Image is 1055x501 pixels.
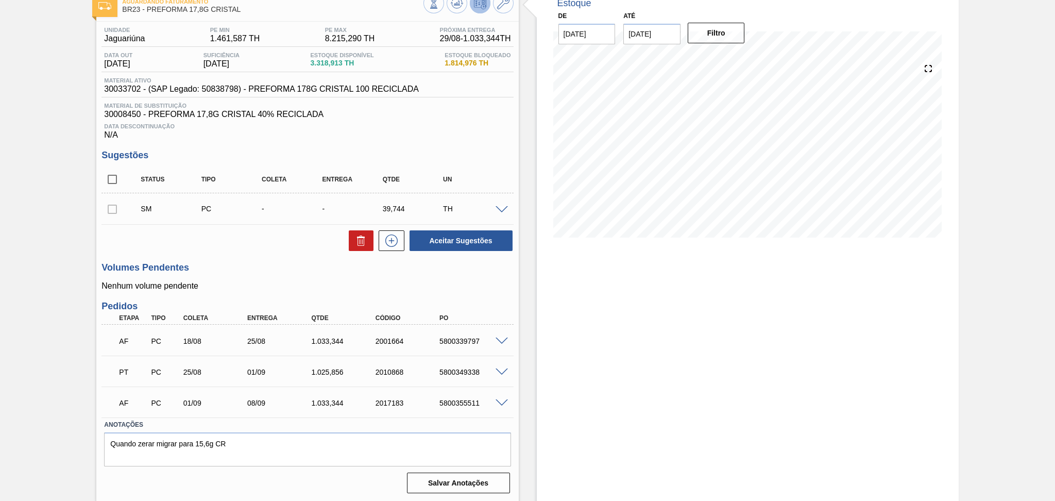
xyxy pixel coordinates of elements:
[440,205,508,213] div: TH
[404,229,514,252] div: Aceitar Sugestões
[319,176,387,183] div: Entrega
[116,330,150,353] div: Aguardando Faturamento
[119,399,147,407] p: AF
[319,205,387,213] div: -
[558,12,567,20] label: De
[181,314,253,322] div: Coleta
[380,176,448,183] div: Qtde
[101,150,513,161] h3: Sugestões
[148,314,182,322] div: Tipo
[104,27,145,33] span: Unidade
[309,314,381,322] div: Qtde
[259,205,327,213] div: -
[373,337,445,345] div: 2001664
[373,399,445,407] div: 2017183
[101,119,513,140] div: N/A
[623,24,680,44] input: dd/mm/yyyy
[380,205,448,213] div: 39,744
[122,6,423,13] span: BR23 - PREFORMA 17,8G CRISTAL
[310,52,373,58] span: Estoque Disponível
[245,399,317,407] div: 08/09/2025
[203,52,240,58] span: Suficiência
[104,432,511,466] textarea: Quando zerar migrar para 15,6g CR
[210,34,260,43] span: 1.461,587 TH
[437,368,509,376] div: 5800349338
[373,368,445,376] div: 2010868
[688,23,745,43] button: Filtro
[104,85,419,94] span: 30033702 - (SAP Legado: 50838798) - PREFORMA 178G CRISTAL 100 RECICLADA
[437,399,509,407] div: 5800355511
[199,176,267,183] div: Tipo
[199,205,267,213] div: Pedido de Compra
[440,34,511,43] span: 29/08 - 1.033,344 TH
[104,52,132,58] span: Data out
[104,34,145,43] span: Jaguariúna
[309,368,381,376] div: 1.025,856
[181,399,253,407] div: 01/09/2025
[445,59,511,67] span: 1.814,976 TH
[558,24,616,44] input: dd/mm/yyyy
[98,2,111,10] img: Ícone
[116,392,150,414] div: Aguardando Faturamento
[148,368,182,376] div: Pedido de Compra
[148,337,182,345] div: Pedido de Compra
[101,262,513,273] h3: Volumes Pendentes
[119,368,147,376] p: PT
[245,368,317,376] div: 01/09/2025
[104,103,511,109] span: Material de Substituição
[373,314,445,322] div: Código
[440,27,511,33] span: Próxima Entrega
[309,399,381,407] div: 1.033,344
[138,176,206,183] div: Status
[104,77,419,83] span: Material ativo
[310,59,373,67] span: 3.318,913 TH
[148,399,182,407] div: Pedido de Compra
[101,281,513,291] p: Nenhum volume pendente
[309,337,381,345] div: 1.033,344
[437,337,509,345] div: 5800339797
[344,230,373,251] div: Excluir Sugestões
[373,230,404,251] div: Nova sugestão
[116,314,150,322] div: Etapa
[104,59,132,69] span: [DATE]
[210,27,260,33] span: PE MIN
[119,337,147,345] p: AF
[138,205,206,213] div: Sugestão Manual
[440,176,508,183] div: UN
[407,473,510,493] button: Salvar Anotações
[181,337,253,345] div: 18/08/2025
[259,176,327,183] div: Coleta
[410,230,513,251] button: Aceitar Sugestões
[116,361,150,383] div: Pedido em Trânsito
[104,417,511,432] label: Anotações
[245,314,317,322] div: Entrega
[623,12,635,20] label: Até
[325,34,375,43] span: 8.215,290 TH
[325,27,375,33] span: PE MAX
[203,59,240,69] span: [DATE]
[104,110,511,119] span: 30008450 - PREFORMA 17,8G CRISTAL 40% RECICLADA
[445,52,511,58] span: Estoque Bloqueado
[104,123,511,129] span: Data Descontinuação
[437,314,509,322] div: PO
[181,368,253,376] div: 25/08/2025
[245,337,317,345] div: 25/08/2025
[101,301,513,312] h3: Pedidos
